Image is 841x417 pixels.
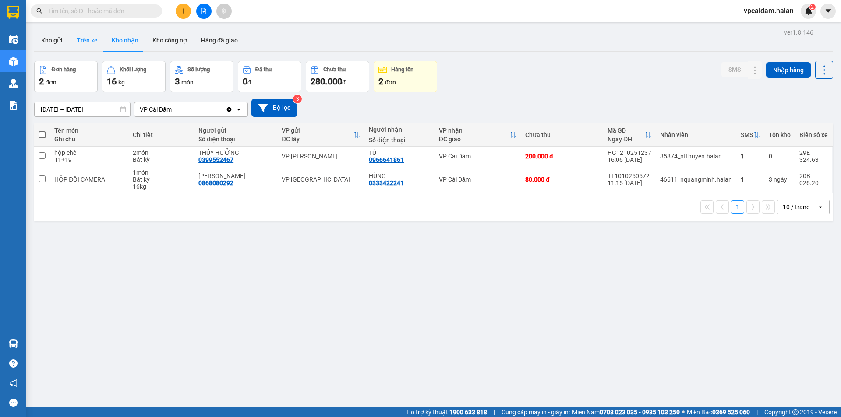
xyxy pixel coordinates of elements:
[54,127,124,134] div: Tên món
[378,76,383,87] span: 2
[608,136,644,143] div: Ngày ĐH
[391,67,413,73] div: Hàng tồn
[198,149,273,156] div: THÚY HƯỞNG
[54,136,124,143] div: Ghi chú
[439,153,516,160] div: VP Cái Dăm
[282,136,353,143] div: ĐC lấy
[9,399,18,407] span: message
[34,30,70,51] button: Kho gửi
[525,176,599,183] div: 80.000 đ
[608,149,651,156] div: HG1210251237
[311,76,342,87] span: 280.000
[731,200,744,214] button: 1
[9,339,18,348] img: warehouse-icon
[792,409,799,415] span: copyright
[741,153,760,160] div: 1
[369,126,430,133] div: Người nhận
[133,149,190,156] div: 2 món
[660,131,732,138] div: Nhân viên
[36,8,42,14] span: search
[35,102,130,116] input: Select a date range.
[769,176,791,183] div: 3
[525,153,599,160] div: 200.000 đ
[784,28,813,37] div: ver 1.8.146
[756,407,758,417] span: |
[369,179,404,186] div: 0333422241
[805,7,813,15] img: icon-new-feature
[774,176,787,183] span: ngày
[9,35,18,44] img: warehouse-icon
[235,106,242,113] svg: open
[133,183,190,190] div: 16 kg
[9,359,18,368] span: question-circle
[439,136,509,143] div: ĐC giao
[133,131,190,138] div: Chi tiết
[54,176,124,183] div: HỘP ĐÔI CAMERA
[293,95,302,103] sup: 3
[687,407,750,417] span: Miền Bắc
[9,379,18,387] span: notification
[145,30,194,51] button: Kho công nợ
[251,99,297,117] button: Bộ lọc
[7,6,19,19] img: logo-vxr
[198,127,273,134] div: Người gửi
[255,67,272,73] div: Đã thu
[54,149,124,156] div: hộp chè
[48,6,152,16] input: Tìm tên, số ĐT hoặc mã đơn
[369,172,430,179] div: HÙNG
[608,179,651,186] div: 11:15 [DATE]
[175,76,180,87] span: 3
[216,4,232,19] button: aim
[201,8,207,14] span: file-add
[502,407,570,417] span: Cung cấp máy in - giấy in:
[572,407,680,417] span: Miền Nam
[369,137,430,144] div: Số điện thoại
[323,67,346,73] div: Chưa thu
[46,79,57,86] span: đơn
[369,149,430,156] div: TÚ
[608,172,651,179] div: TT1010250572
[102,61,166,92] button: Khối lượng16kg
[608,156,651,163] div: 16:06 [DATE]
[603,123,656,147] th: Toggle SortBy
[9,101,18,110] img: solution-icon
[439,176,516,183] div: VP Cái Dăm
[736,123,764,147] th: Toggle SortBy
[70,30,105,51] button: Trên xe
[39,76,44,87] span: 2
[54,156,124,163] div: 11+19
[741,176,760,183] div: 1
[809,4,816,10] sup: 2
[385,79,396,86] span: đơn
[682,410,685,414] span: ⚪️
[769,131,791,138] div: Tồn kho
[799,149,828,163] div: 29E-324.63
[198,136,273,143] div: Số điện thoại
[737,5,801,16] span: vpcaidam.halan
[766,62,811,78] button: Nhập hàng
[282,127,353,134] div: VP gửi
[247,79,251,86] span: đ
[799,131,828,138] div: Biển số xe
[282,176,360,183] div: VP [GEOGRAPHIC_DATA]
[811,4,814,10] span: 2
[176,4,191,19] button: plus
[660,176,732,183] div: 46611_nquangminh.halan
[306,61,369,92] button: Chưa thu280.000đ
[494,407,495,417] span: |
[374,61,437,92] button: Hàng tồn2đơn
[449,409,487,416] strong: 1900 633 818
[180,8,187,14] span: plus
[221,8,227,14] span: aim
[9,57,18,66] img: warehouse-icon
[435,123,521,147] th: Toggle SortBy
[170,61,233,92] button: Số lượng3món
[194,30,245,51] button: Hàng đã giao
[118,79,125,86] span: kg
[824,7,832,15] span: caret-down
[817,203,824,210] svg: open
[34,61,98,92] button: Đơn hàng2đơn
[226,106,233,113] svg: Clear value
[198,156,233,163] div: 0399552467
[198,172,273,179] div: HẢI ĐĂNG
